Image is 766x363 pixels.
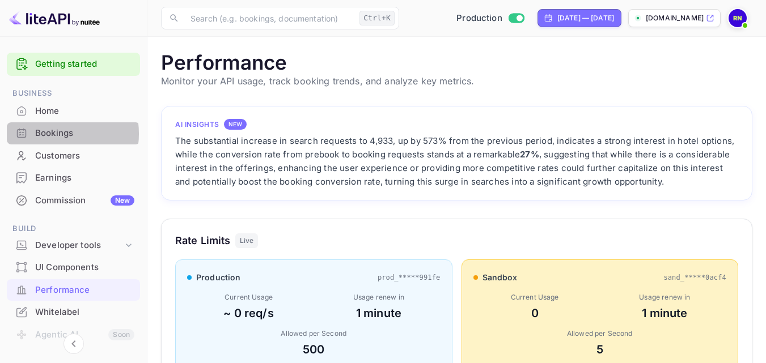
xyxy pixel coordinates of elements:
[35,239,123,252] div: Developer tools
[7,279,140,301] div: Performance
[64,334,84,354] button: Collapse navigation
[7,100,140,122] div: Home
[9,9,100,27] img: LiteAPI logo
[603,292,726,302] div: Usage renew in
[473,292,596,302] div: Current Usage
[161,50,752,74] h1: Performance
[187,328,441,339] div: Allowed per Second
[35,284,134,297] div: Performance
[7,257,140,277] a: UI Components
[7,53,140,76] div: Getting started
[35,194,134,207] div: Commission
[473,341,727,358] div: 5
[35,127,134,140] div: Bookings
[7,301,140,323] div: Whitelabel
[7,167,140,188] a: Earnings
[35,58,134,71] a: Getting started
[520,149,539,160] strong: 27%
[187,305,310,322] div: ~ 0 req/s
[7,145,140,167] div: Customers
[175,119,219,130] h4: AI Insights
[7,257,140,279] div: UI Components
[35,150,134,163] div: Customers
[235,233,259,248] div: Live
[35,172,134,185] div: Earnings
[7,122,140,144] div: Bookings
[7,87,140,100] span: Business
[456,12,502,25] span: Production
[729,9,747,27] img: robert nichols
[35,261,134,274] div: UI Components
[7,100,140,121] a: Home
[473,305,596,322] div: 0
[473,328,727,339] div: Allowed per Second
[7,190,140,211] a: CommissionNew
[175,233,231,248] h3: Rate Limits
[161,74,752,88] p: Monitor your API usage, track booking trends, and analyze key metrics.
[317,292,440,302] div: Usage renew in
[187,292,310,302] div: Current Usage
[603,305,726,322] div: 1 minute
[359,11,395,25] div: Ctrl+K
[7,167,140,189] div: Earnings
[557,13,614,23] div: [DATE] — [DATE]
[196,271,241,283] span: production
[35,105,134,118] div: Home
[187,341,441,358] div: 500
[646,13,704,23] p: [DOMAIN_NAME]
[111,195,134,206] div: New
[452,12,528,25] div: Switch to Sandbox mode
[7,236,140,255] div: Developer tools
[175,134,738,189] div: The substantial increase in search requests to 4,933, up by 573% from the previous period, indica...
[483,271,518,283] span: sandbox
[184,7,355,29] input: Search (e.g. bookings, documentation)
[7,122,140,143] a: Bookings
[7,190,140,212] div: CommissionNew
[317,305,440,322] div: 1 minute
[7,223,140,235] span: Build
[7,279,140,300] a: Performance
[35,306,134,319] div: Whitelabel
[7,145,140,166] a: Customers
[224,119,247,130] div: NEW
[7,301,140,322] a: Whitelabel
